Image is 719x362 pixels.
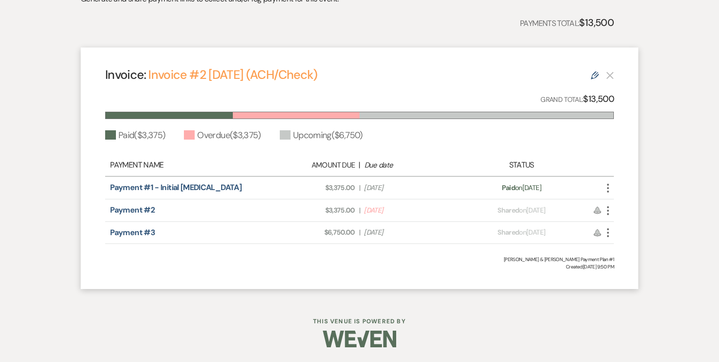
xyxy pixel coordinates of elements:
div: Status [459,159,584,171]
div: Overdue ( $3,375 ) [184,129,261,142]
span: Paid [502,183,515,192]
div: on [DATE] [459,205,584,216]
div: Due date [364,160,454,171]
div: Amount Due [265,160,355,171]
div: Upcoming ( $6,750 ) [280,129,363,142]
span: | [359,227,360,238]
a: Payment #3 [110,227,155,238]
div: on [DATE] [459,183,584,193]
span: Shared [497,228,519,237]
span: Shared [497,206,519,215]
span: $3,375.00 [265,183,355,193]
span: [DATE] [364,227,454,238]
p: Grand Total: [540,92,614,106]
div: Paid ( $3,375 ) [105,129,165,142]
h4: Invoice: [105,66,318,83]
span: $6,750.00 [265,227,355,238]
a: Payment #1 - Initial [MEDICAL_DATA] [110,182,242,193]
span: | [359,183,360,193]
div: [PERSON_NAME] & [PERSON_NAME] Payment Plan #1 [105,256,614,263]
span: [DATE] [364,183,454,193]
p: Payments Total: [520,15,614,30]
div: | [260,159,459,171]
div: Payment Name [110,159,260,171]
div: on [DATE] [459,227,584,238]
span: | [359,205,360,216]
a: Invoice #2 [DATE] (ACH/Check) [148,67,317,83]
span: [DATE] [364,205,454,216]
strong: $13,500 [579,16,614,29]
button: This payment plan cannot be deleted because it contains links that have been paid through Weven’s... [606,71,614,79]
strong: $13,500 [583,93,614,105]
a: Payment #2 [110,205,155,215]
span: $3,375.00 [265,205,355,216]
img: Weven Logo [323,322,396,356]
span: Created: [DATE] 9:50 PM [105,263,614,270]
